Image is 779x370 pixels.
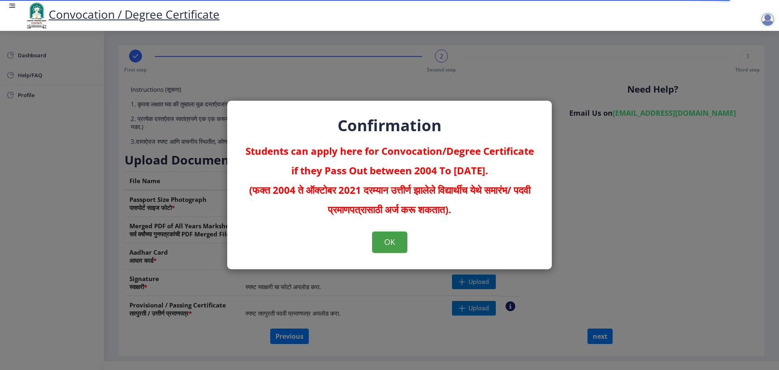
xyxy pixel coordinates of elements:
p: Students can apply here for Convocation/Degree Certificate if they Pass Out between 2004 To [DATE]. [243,141,536,219]
h2: Confirmation [243,117,536,133]
strong: (फक्त 2004 ते ऑक्टोबर 2021 दरम्यान उत्तीर्ण झालेले विद्यार्थीच येथे समारंभ/ पदवी प्रमाणपत्रासाठी ... [249,183,530,216]
a: Convocation / Degree Certificate [24,6,219,22]
img: logo [24,2,49,29]
button: OK [372,232,407,253]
